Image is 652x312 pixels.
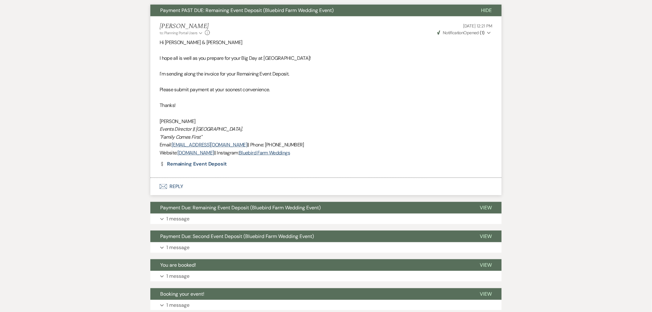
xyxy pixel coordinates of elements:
[480,291,492,297] span: View
[471,5,502,16] button: Hide
[443,30,463,35] span: Notification
[150,271,502,281] button: 1 message
[150,5,471,16] button: Payment PAST DUE: Remaining Event Deposit (Bluebird Farm Wedding Event)
[160,233,314,240] span: Payment Due: Second Event Deposit (Bluebird Farm Wedding Event)
[160,31,198,35] span: to: Planning Portal Users
[150,231,470,242] button: Payment Due: Second Event Deposit (Bluebird Farm Wedding Event)
[437,30,485,35] span: Opened
[160,70,492,78] p: I'm sending along the invoice for your Remaining Event Deposit.
[172,142,247,148] a: [EMAIL_ADDRESS][DOMAIN_NAME]
[150,178,502,195] button: Reply
[160,126,242,132] em: Events Director || [GEOGRAPHIC_DATA].
[160,30,203,36] button: to: Planning Portal Users
[470,202,502,214] button: View
[480,30,485,35] strong: ( 1 )
[150,242,502,253] button: 1 message
[480,233,492,240] span: View
[150,259,470,271] button: You are booked!
[166,215,189,223] p: 1 message
[480,262,492,268] span: View
[160,162,227,166] a: Remaining Event Deposit
[480,204,492,211] span: View
[160,149,492,157] p: Website: || Instagram:
[160,54,492,62] p: I hope all is well as you prepare for your Big Day at [GEOGRAPHIC_DATA]!
[160,39,492,47] p: Hi [PERSON_NAME] & [PERSON_NAME]
[160,86,492,94] p: Please submit payment at your soonest convenience.
[160,23,210,30] h5: [PERSON_NAME]
[150,288,470,300] button: Booking your event!
[150,300,502,310] button: 1 message
[150,214,502,224] button: 1 message
[436,30,492,36] button: NotificationOpened (1)
[463,23,492,29] span: [DATE] 12:21 PM
[150,202,470,214] button: Payment Due: Remaining Event Deposit (Bluebird Farm Wedding Event)
[166,301,189,309] p: 1 message
[177,150,214,156] a: [DOMAIN_NAME]
[160,134,202,140] em: "Family Comes First"
[239,150,290,156] a: Bluebird Farm Weddings
[481,7,492,14] span: Hide
[166,272,189,280] p: 1 message
[470,231,502,242] button: View
[160,262,196,268] span: You are booked!
[470,288,502,300] button: View
[160,141,492,149] p: Email: || Phone: [PHONE_NUMBER]
[160,101,492,109] p: Thanks!
[160,204,321,211] span: Payment Due: Remaining Event Deposit (Bluebird Farm Wedding Event)
[160,7,334,14] span: Payment PAST DUE: Remaining Event Deposit (Bluebird Farm Wedding Event)
[160,118,196,125] span: [PERSON_NAME]
[166,244,189,252] p: 1 message
[160,291,204,297] span: Booking your event!
[470,259,502,271] button: View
